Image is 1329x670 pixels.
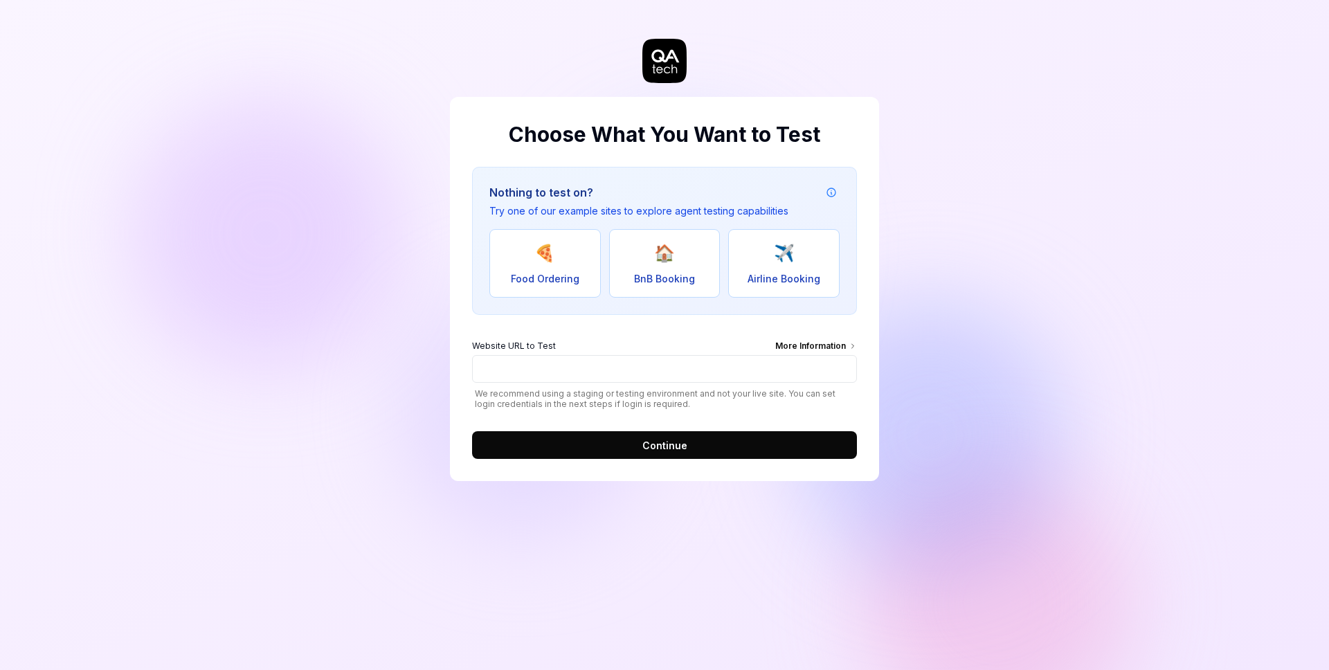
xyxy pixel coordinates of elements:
[489,184,788,201] h3: Nothing to test on?
[472,355,857,383] input: Website URL to TestMore Information
[642,438,687,453] span: Continue
[472,119,857,150] h2: Choose What You Want to Test
[609,229,721,298] button: 🏠BnB Booking
[472,388,857,409] span: We recommend using a staging or testing environment and not your live site. You can set login cre...
[472,431,857,459] button: Continue
[774,241,795,266] span: ✈️
[489,203,788,218] p: Try one of our example sites to explore agent testing capabilities
[634,271,695,286] span: BnB Booking
[775,340,857,355] div: More Information
[748,271,820,286] span: Airline Booking
[489,229,601,298] button: 🍕Food Ordering
[654,241,675,266] span: 🏠
[728,229,840,298] button: ✈️Airline Booking
[534,241,555,266] span: 🍕
[472,340,556,355] span: Website URL to Test
[511,271,579,286] span: Food Ordering
[823,184,840,201] button: Example attribution information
